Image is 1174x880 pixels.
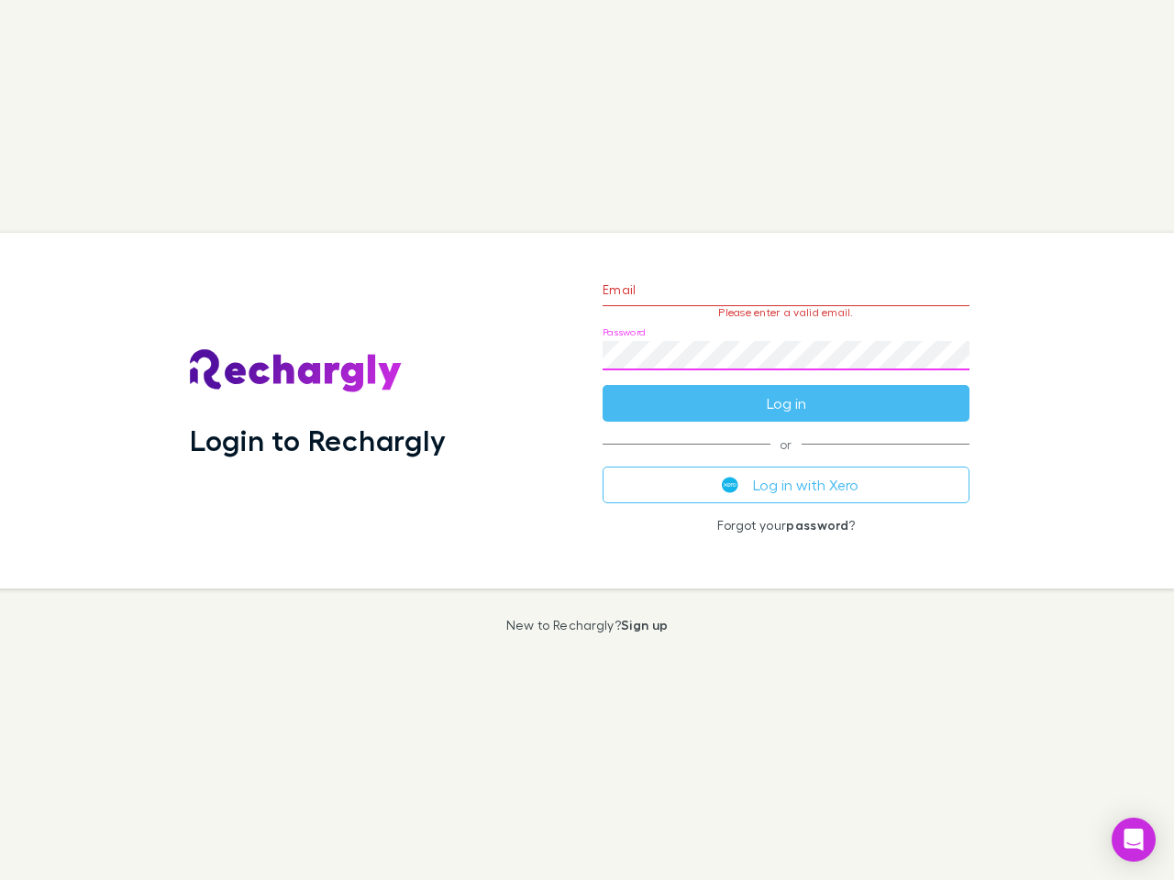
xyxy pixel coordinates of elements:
[506,618,669,632] p: New to Rechargly?
[1112,818,1156,862] div: Open Intercom Messenger
[603,385,969,422] button: Log in
[621,617,668,632] a: Sign up
[603,306,969,319] p: Please enter a valid email.
[190,349,403,393] img: Rechargly's Logo
[603,467,969,503] button: Log in with Xero
[786,517,848,533] a: password
[603,444,969,445] span: or
[190,423,446,457] h1: Login to Rechargly
[603,518,969,533] p: Forgot your ?
[722,477,738,493] img: Xero's logo
[603,325,646,339] label: Password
